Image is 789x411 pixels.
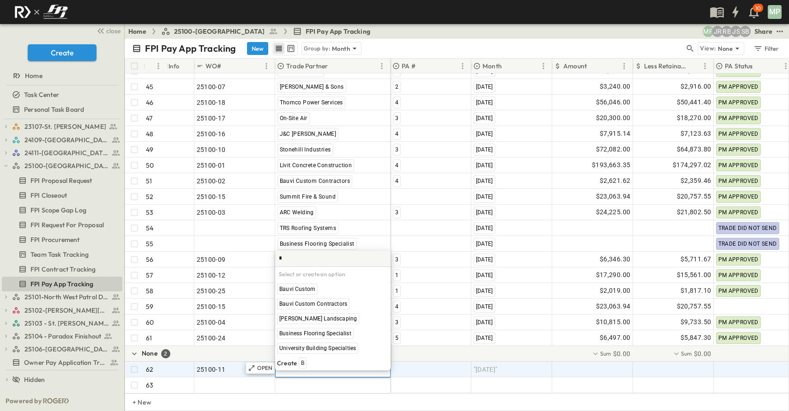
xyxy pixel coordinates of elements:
p: 51 [146,176,152,186]
span: [DATE] [476,303,493,310]
a: 25106-St. Andrews Parking Lot [12,343,120,356]
p: 58 [146,286,153,296]
span: $0.00 [613,349,631,358]
span: 4 [395,131,398,137]
span: $23,063.94 [596,301,631,312]
span: $50,441.40 [677,97,711,108]
p: 49 [146,145,153,154]
span: [DATE] [476,162,493,169]
a: Home [128,27,146,36]
p: Less Retainage Amount [644,61,687,71]
p: Month [332,44,350,53]
p: Sum [600,350,611,357]
a: FPI Closeout [2,189,120,202]
div: 25104 - Paradox Finishouttest [2,329,122,344]
span: 25106-St. Andrews Parking Lot [24,345,109,354]
div: 24109-St. Teresa of Calcutta Parish Halltest [2,133,122,147]
p: 56 [146,255,153,264]
span: PM APPROVED [718,319,759,326]
span: 1 [395,272,398,278]
div: 25106-St. Andrews Parking Lottest [2,342,122,357]
div: table view [272,42,298,55]
span: 25100-17 [197,114,226,123]
span: FPI Scope Gap Log [30,205,86,215]
span: PM APPROVED [718,178,759,184]
p: None [142,349,157,358]
p: 61 [146,333,152,343]
span: close [106,26,120,36]
span: 1 [395,288,398,294]
a: 23107-St. [PERSON_NAME] [12,120,120,133]
div: [PERSON_NAME] Landscaping [277,313,389,324]
div: FPI Proposal Requesttest [2,173,122,188]
p: PA Status [725,61,753,71]
span: 4 [395,178,398,184]
span: $9,733.50 [681,317,711,327]
span: 5 [395,68,398,74]
span: ARC Welding [280,209,314,216]
span: 25100-18 [197,98,226,107]
span: $2,916.00 [681,81,711,92]
a: FPI Pay App Tracking [293,27,370,36]
span: [DATE] [476,115,493,121]
p: 54 [146,224,153,233]
span: [DATE] [476,99,493,106]
a: Team Task Tracking [2,248,120,261]
button: kanban view [285,43,296,54]
span: $20,300.00 [596,113,631,123]
span: B [301,359,304,367]
p: PA # [402,61,416,71]
span: $10,815.00 [596,317,631,327]
p: 60 [146,318,154,327]
span: $2,621.62 [600,175,631,186]
a: 25104 - Paradox Finishout [12,330,120,343]
a: FPI Scope Gap Log [2,204,120,217]
span: 25100-[GEOGRAPHIC_DATA] [174,27,265,36]
span: [DATE] [476,146,493,153]
p: Month [482,61,502,71]
span: FPI Closeout [30,191,67,200]
p: + New [133,398,138,407]
button: Sort [504,61,514,71]
span: $20,757.55 [677,301,711,312]
div: FPI Scope Gap Logtest [2,203,122,218]
span: PM APPROVED [718,256,759,263]
span: PM APPROVED [718,288,759,294]
button: Sort [147,61,157,71]
span: $18,270.00 [677,113,711,123]
a: 24109-St. Teresa of Calcutta Parish Hall [12,133,120,146]
button: Menu [376,60,387,72]
span: $21,802.50 [677,207,711,218]
span: Livit Concrete Construction [280,162,352,169]
span: $72,082.00 [596,144,631,155]
p: Trade Partner [286,61,328,71]
a: Personal Task Board [2,103,120,116]
div: FPI Pay App Trackingtest [2,277,122,291]
span: 5 [395,335,398,341]
div: Info [167,59,194,73]
span: [DATE] [476,256,493,263]
div: FPI Contract Trackingtest [2,262,122,277]
span: $5,711.67 [681,254,711,265]
span: $3,240.00 [600,81,631,92]
span: $2,019.00 [600,285,631,296]
p: 46 [146,98,153,107]
div: Bauvi Custom Contractors [277,298,389,309]
div: Share [754,27,772,36]
p: 10 [755,5,761,12]
a: 25103 - St. [PERSON_NAME] Phase 2 [12,317,120,330]
span: Hidden [24,375,45,384]
span: 4 [395,303,398,310]
span: $7,915.14 [600,128,631,139]
a: 25101-North West Patrol Division [12,290,120,303]
span: PM APPROVED [718,84,759,90]
span: PM APPROVED [718,68,759,74]
span: PM APPROVED [718,272,759,278]
span: PM APPROVED [718,131,759,137]
h6: Select or create an option [275,267,391,282]
div: Bauvi Custom [277,284,389,295]
span: FPI Pay App Tracking [30,279,93,289]
span: TRS Roofing Systems [280,225,337,231]
span: FPI Contract Tracking [30,265,96,274]
span: J&C [PERSON_NAME] [280,131,337,137]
